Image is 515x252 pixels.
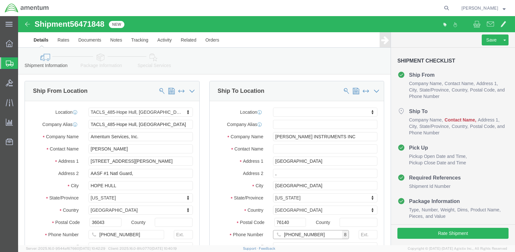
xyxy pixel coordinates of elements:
button: [PERSON_NAME] [461,4,506,12]
img: logo [5,3,49,13]
span: Copyright © [DATE]-[DATE] Agistix Inc., All Rights Reserved [408,246,507,251]
span: Client: 2025.16.0-8fc0770 [108,247,177,250]
span: [DATE] 10:40:19 [152,247,177,250]
a: Support [243,247,259,250]
span: Jimmy Cooper [461,5,498,12]
span: Server: 2025.16.0-9544af67660 [26,247,105,250]
iframe: FS Legacy Container [18,16,515,245]
span: [DATE] 10:42:29 [79,247,105,250]
a: Feedback [259,247,275,250]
